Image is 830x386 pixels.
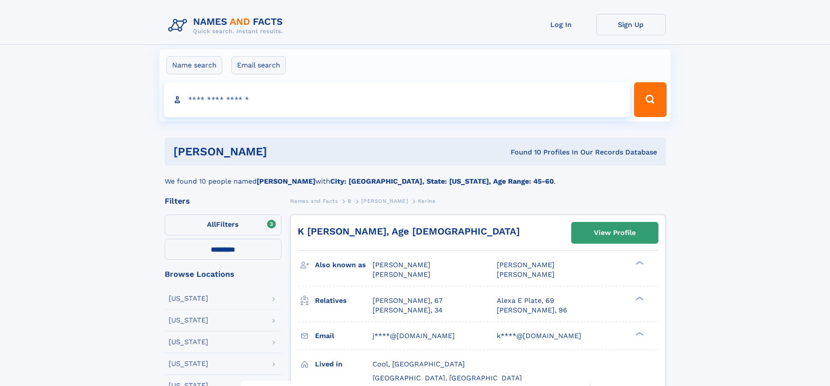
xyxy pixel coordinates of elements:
[497,305,567,315] a: [PERSON_NAME], 96
[169,295,208,302] div: [US_STATE]
[165,166,666,187] div: We found 10 people named with .
[166,56,222,74] label: Name search
[173,146,389,157] h1: [PERSON_NAME]
[257,177,315,185] b: [PERSON_NAME]
[361,198,408,204] span: [PERSON_NAME]
[497,270,555,279] span: [PERSON_NAME]
[373,360,465,368] span: Cool, [GEOGRAPHIC_DATA]
[373,270,430,279] span: [PERSON_NAME]
[373,261,430,269] span: [PERSON_NAME]
[594,223,636,243] div: View Profile
[348,198,352,204] span: B
[373,296,443,305] a: [PERSON_NAME], 67
[572,222,658,243] a: View Profile
[164,82,630,117] input: search input
[418,198,436,204] span: Karina
[634,82,666,117] button: Search Button
[361,195,408,206] a: [PERSON_NAME]
[169,317,208,324] div: [US_STATE]
[231,56,286,74] label: Email search
[373,305,443,315] a: [PERSON_NAME], 34
[315,329,373,343] h3: Email
[315,258,373,272] h3: Also known as
[634,331,644,336] div: ❯
[315,357,373,372] h3: Lived in
[526,14,596,35] a: Log In
[596,14,666,35] a: Sign Up
[165,14,290,37] img: Logo Names and Facts
[373,374,522,382] span: [GEOGRAPHIC_DATA], [GEOGRAPHIC_DATA]
[348,195,352,206] a: B
[165,215,281,235] label: Filters
[634,260,644,266] div: ❯
[634,295,644,301] div: ❯
[207,220,216,228] span: All
[165,270,281,278] div: Browse Locations
[165,197,281,205] div: Filters
[290,195,338,206] a: Names and Facts
[298,226,520,237] a: K [PERSON_NAME], Age [DEMOGRAPHIC_DATA]
[497,296,554,305] a: Alexa E Plate, 69
[389,148,657,157] div: Found 10 Profiles In Our Records Database
[169,339,208,346] div: [US_STATE]
[330,177,554,185] b: City: [GEOGRAPHIC_DATA], State: [US_STATE], Age Range: 45-60
[497,261,555,269] span: [PERSON_NAME]
[169,360,208,367] div: [US_STATE]
[315,293,373,308] h3: Relatives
